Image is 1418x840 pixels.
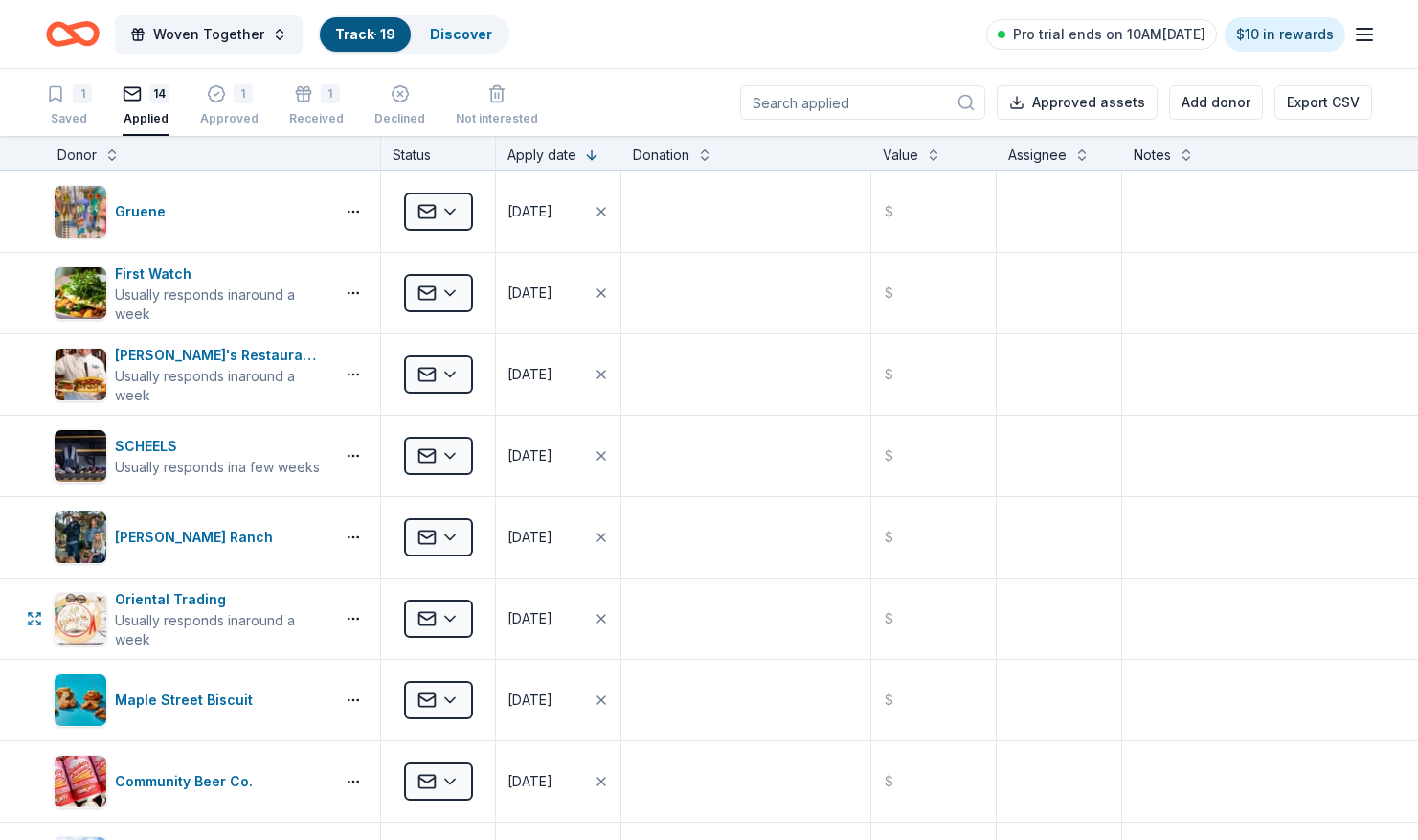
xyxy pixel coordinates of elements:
[430,26,492,42] a: Discover
[289,111,344,126] div: Received
[55,674,106,726] img: Image for Maple Street Biscuit
[507,200,552,223] div: [DATE]
[374,111,425,126] div: Declined
[740,85,985,120] input: Search applied
[54,511,326,564] button: Image for Kimes Ranch[PERSON_NAME] Ranch
[997,85,1158,120] button: Approved assets
[507,607,552,630] div: [DATE]
[496,660,620,740] button: [DATE]
[115,770,260,793] div: Community Beer Co.
[55,186,106,238] img: Image for Gruene
[54,673,326,727] button: Image for Maple Street BiscuitMaple Street Biscuit
[1013,23,1205,46] span: Pro trial ends on 10AM[DATE]
[1225,17,1345,52] a: $10 in rewards
[115,200,173,223] div: Gruene
[115,458,320,477] div: Usually responds in a few weeks
[54,185,326,238] button: Image for GrueneGruene
[46,77,92,136] button: 1Saved
[55,267,106,319] img: Image for First Watch
[153,23,264,46] span: Woven Together
[73,84,92,103] div: 1
[496,416,620,496] button: [DATE]
[123,111,169,126] div: Applied
[55,349,106,400] img: Image for Kenny's Restaurant Group
[46,11,100,57] a: Home
[381,136,496,170] div: Status
[115,611,326,649] div: Usually responds in around a week
[57,144,97,167] div: Donor
[496,253,620,333] button: [DATE]
[883,144,918,167] div: Value
[54,262,326,324] button: Image for First WatchFirst WatchUsually responds inaround a week
[200,77,259,136] button: 1Approved
[318,15,509,54] button: Track· 19Discover
[507,144,576,167] div: Apply date
[54,755,326,808] button: Image for Community Beer Co.Community Beer Co.
[496,741,620,822] button: [DATE]
[54,429,326,483] button: Image for SCHEELSSCHEELSUsually responds ina few weeks
[496,334,620,415] button: [DATE]
[374,77,425,136] button: Declined
[55,593,106,645] img: Image for Oriental Trading
[55,430,106,482] img: Image for SCHEELS
[507,282,552,305] div: [DATE]
[507,363,552,386] div: [DATE]
[115,15,303,54] button: Woven Together
[55,756,106,807] img: Image for Community Beer Co.
[115,344,326,367] div: [PERSON_NAME]'s Restaurant Group
[200,111,259,126] div: Approved
[54,588,326,649] button: Image for Oriental TradingOriental TradingUsually responds inaround a week
[115,285,326,324] div: Usually responds in around a week
[507,689,552,712] div: [DATE]
[289,77,344,136] button: 1Received
[115,367,326,405] div: Usually responds in around a week
[54,344,326,405] button: Image for Kenny's Restaurant Group[PERSON_NAME]'s Restaurant GroupUsually responds inaround a week
[1169,85,1263,120] button: Add donor
[456,77,538,136] button: Not interested
[115,435,320,458] div: SCHEELS
[456,111,538,126] div: Not interested
[507,770,552,793] div: [DATE]
[115,262,326,285] div: First Watch
[1134,144,1171,167] div: Notes
[55,511,106,563] img: Image for Kimes Ranch
[115,689,260,712] div: Maple Street Biscuit
[507,444,552,467] div: [DATE]
[1008,144,1067,167] div: Assignee
[496,497,620,578] button: [DATE]
[46,111,92,126] div: Saved
[123,77,169,136] button: 14Applied
[335,26,395,42] a: Track· 19
[149,84,169,103] div: 14
[115,588,326,611] div: Oriental Trading
[321,84,340,103] div: 1
[115,526,281,549] div: [PERSON_NAME] Ranch
[496,579,620,659] button: [DATE]
[496,171,620,252] button: [DATE]
[234,84,253,103] div: 1
[1274,85,1372,120] button: Export CSV
[986,19,1217,50] a: Pro trial ends on 10AM[DATE]
[507,526,552,549] div: [DATE]
[633,144,689,167] div: Donation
